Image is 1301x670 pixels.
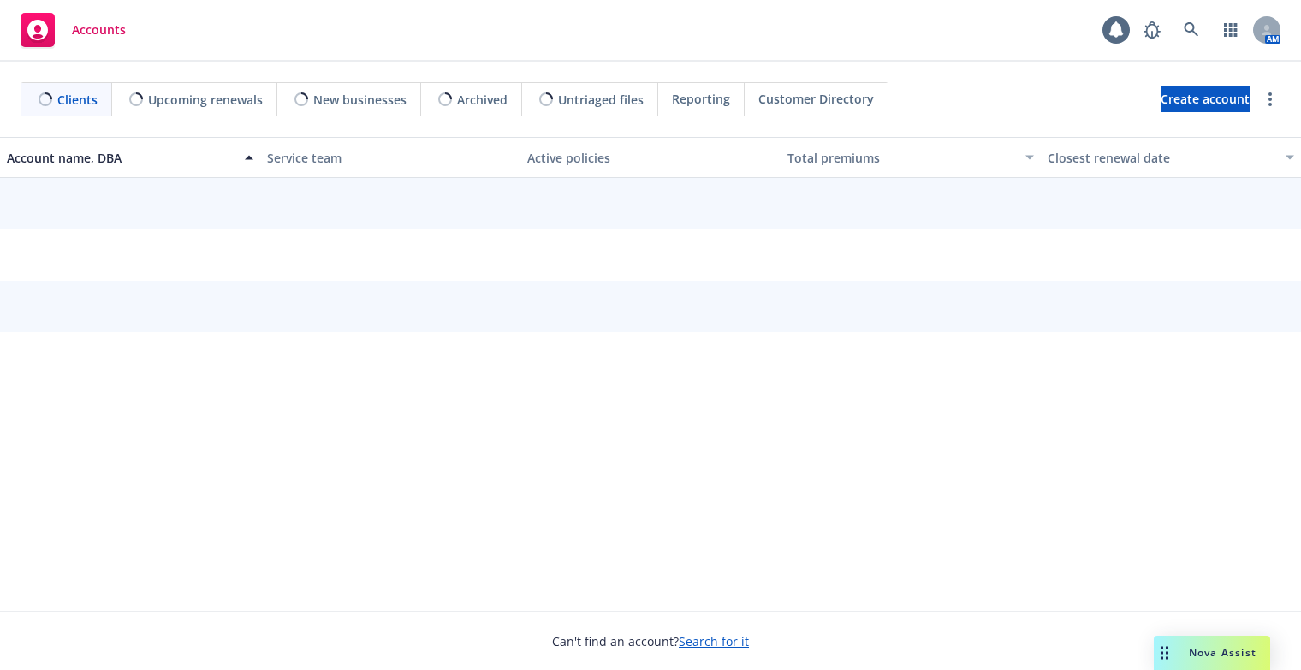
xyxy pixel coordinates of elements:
span: Archived [457,91,508,109]
a: Search for it [679,633,749,649]
div: Closest renewal date [1048,149,1275,167]
button: Nova Assist [1154,636,1270,670]
span: New businesses [313,91,407,109]
a: Report a Bug [1135,13,1169,47]
button: Service team [260,137,520,178]
a: Switch app [1214,13,1248,47]
span: Customer Directory [758,90,874,108]
span: Create account [1161,83,1250,116]
button: Total premiums [781,137,1041,178]
a: more [1260,89,1280,110]
button: Active policies [520,137,781,178]
span: Clients [57,91,98,109]
span: Nova Assist [1189,645,1256,660]
button: Closest renewal date [1041,137,1301,178]
span: Reporting [672,90,730,108]
a: Search [1174,13,1209,47]
div: Service team [267,149,514,167]
div: Active policies [527,149,774,167]
span: Untriaged files [558,91,644,109]
span: Can't find an account? [552,632,749,650]
div: Account name, DBA [7,149,235,167]
a: Create account [1161,86,1250,112]
span: Accounts [72,23,126,37]
div: Drag to move [1154,636,1175,670]
a: Accounts [14,6,133,54]
span: Upcoming renewals [148,91,263,109]
div: Total premiums [787,149,1015,167]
